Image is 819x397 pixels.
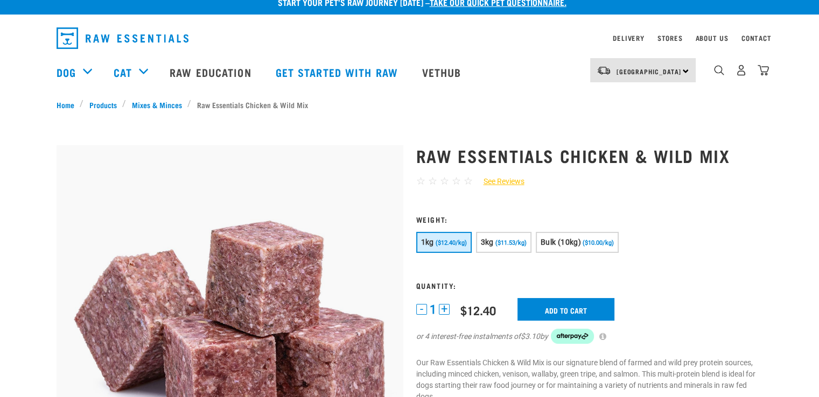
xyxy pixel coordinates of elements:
a: Contact [741,36,772,40]
a: Products [83,99,122,110]
h3: Weight: [416,215,763,223]
a: Home [57,99,80,110]
input: Add to cart [517,298,614,321]
a: Mixes & Minces [126,99,187,110]
span: ☆ [428,175,437,187]
a: Stores [657,36,683,40]
img: Afterpay [551,329,594,344]
span: ($11.53/kg) [495,239,527,246]
a: Raw Education [159,51,264,94]
nav: dropdown navigation [48,23,772,53]
img: home-icon-1@2x.png [714,65,724,75]
span: ☆ [440,175,449,187]
img: van-moving.png [597,66,611,75]
div: or 4 interest-free instalments of by [416,329,763,344]
span: 3kg [481,238,494,246]
a: Dog [57,64,76,80]
img: home-icon@2x.png [758,65,769,76]
span: $3.10 [521,331,540,342]
span: ($10.00/kg) [583,239,614,246]
img: Raw Essentials Logo [57,27,188,49]
button: - [416,304,427,315]
span: 1kg [421,238,434,246]
span: ($12.40/kg) [436,239,467,246]
h1: Raw Essentials Chicken & Wild Mix [416,146,763,165]
span: Bulk (10kg) [541,238,581,246]
nav: breadcrumbs [57,99,763,110]
span: 1 [430,304,436,315]
a: Vethub [411,51,475,94]
span: ☆ [464,175,473,187]
a: See Reviews [473,176,524,187]
a: Cat [114,64,132,80]
span: [GEOGRAPHIC_DATA] [617,69,682,73]
button: Bulk (10kg) ($10.00/kg) [536,232,619,253]
button: 1kg ($12.40/kg) [416,232,472,253]
a: Delivery [613,36,644,40]
div: $12.40 [460,303,496,317]
h3: Quantity: [416,281,763,289]
button: + [439,304,450,315]
button: 3kg ($11.53/kg) [476,232,531,253]
img: user.png [736,65,747,76]
a: About Us [695,36,728,40]
span: ☆ [416,175,425,187]
span: ☆ [452,175,461,187]
a: Get started with Raw [265,51,411,94]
